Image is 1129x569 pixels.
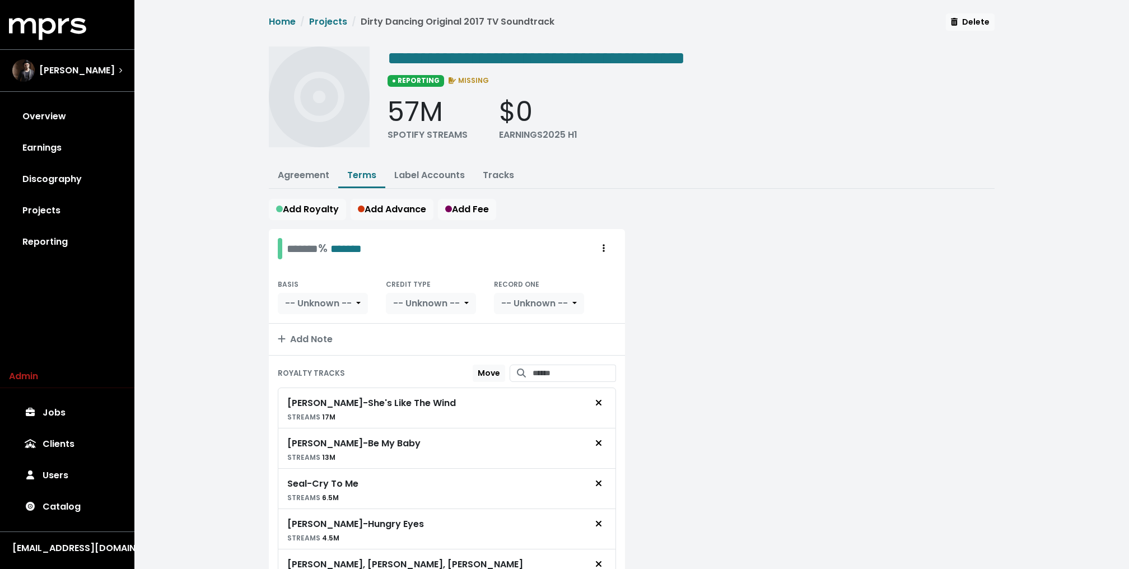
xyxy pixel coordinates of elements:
span: Add Note [278,333,333,346]
a: Home [269,15,296,28]
small: BASIS [278,279,298,289]
small: RECORD ONE [494,279,539,289]
a: Tracks [483,169,514,181]
span: STREAMS [287,493,320,502]
div: SPOTIFY STREAMS [388,128,468,142]
a: Agreement [278,169,329,181]
a: Reporting [9,226,125,258]
li: Dirty Dancing Original 2017 TV Soundtrack [347,15,554,29]
button: -- Unknown -- [278,293,368,314]
button: Add Note [269,324,625,355]
span: STREAMS [287,453,320,462]
span: Edit value [388,49,685,67]
small: ROYALTY TRACKS [278,368,345,379]
div: $0 [499,96,577,128]
span: Add Advance [358,203,426,216]
a: Terms [347,169,376,181]
button: Delete [946,13,995,31]
a: Label Accounts [394,169,465,181]
span: STREAMS [287,533,320,543]
span: [PERSON_NAME] [39,64,115,77]
span: Add Fee [445,203,489,216]
div: [PERSON_NAME] - Hungry Eyes [287,517,424,531]
span: Edit value [330,243,362,254]
span: Move [478,367,500,379]
span: ● REPORTING [388,75,444,86]
span: -- Unknown -- [501,297,568,310]
span: -- Unknown -- [285,297,352,310]
a: Earnings [9,132,125,164]
div: EARNINGS 2025 H1 [499,128,577,142]
small: CREDIT TYPE [386,279,431,289]
button: -- Unknown -- [494,293,584,314]
img: Album cover for this project [269,46,370,147]
button: [EMAIL_ADDRESS][DOMAIN_NAME] [9,541,125,556]
a: Users [9,460,125,491]
a: Clients [9,428,125,460]
span: -- Unknown -- [393,297,460,310]
a: Discography [9,164,125,195]
button: Royalty administration options [591,238,616,259]
div: 57M [388,96,468,128]
button: -- Unknown -- [386,293,476,314]
div: [PERSON_NAME] - Be My Baby [287,437,421,450]
a: mprs logo [9,22,86,35]
small: 13M [287,453,335,462]
span: MISSING [446,76,489,85]
div: Seal - Cry To Me [287,477,358,491]
a: Projects [9,195,125,226]
span: Delete [951,16,990,27]
span: Add Royalty [276,203,339,216]
button: Remove royalty target [586,473,611,495]
div: [PERSON_NAME] - She's Like The Wind [287,397,456,410]
small: 17M [287,412,335,422]
button: Add Advance [351,199,433,220]
button: Remove royalty target [586,514,611,535]
a: Projects [309,15,347,28]
span: Edit value [287,243,318,254]
span: % [318,240,328,256]
input: Search for tracks by title and link them to this royalty [533,365,616,382]
nav: breadcrumb [269,15,554,38]
a: Overview [9,101,125,132]
small: 4.5M [287,533,339,543]
div: [EMAIL_ADDRESS][DOMAIN_NAME] [12,542,122,555]
button: Add Royalty [269,199,346,220]
button: Remove royalty target [586,433,611,454]
a: Jobs [9,397,125,428]
span: STREAMS [287,412,320,422]
small: 6.5M [287,493,339,502]
button: Add Fee [438,199,496,220]
button: Move [473,365,505,382]
button: Remove royalty target [586,393,611,414]
img: The selected account / producer [12,59,35,82]
a: Catalog [9,491,125,523]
